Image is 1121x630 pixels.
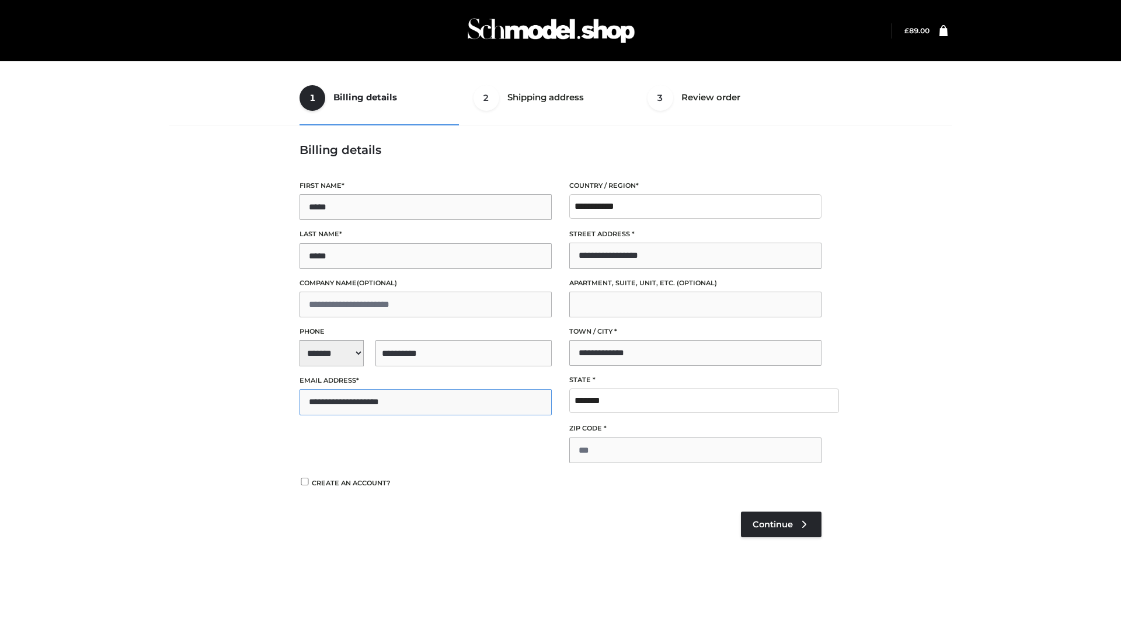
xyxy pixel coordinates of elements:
label: Town / City [569,326,821,337]
span: £ [904,26,909,35]
input: Create an account? [300,478,310,485]
h3: Billing details [300,143,821,157]
label: ZIP Code [569,423,821,434]
label: Apartment, suite, unit, etc. [569,278,821,289]
label: First name [300,180,552,191]
label: Phone [300,326,552,337]
a: Continue [741,512,821,537]
bdi: 89.00 [904,26,929,35]
label: Email address [300,375,552,386]
label: Company name [300,278,552,289]
img: Schmodel Admin 964 [464,8,639,54]
label: State [569,374,821,386]
span: Continue [753,519,793,530]
span: Create an account? [312,479,391,487]
label: Street address [569,229,821,240]
label: Country / Region [569,180,821,191]
a: £89.00 [904,26,929,35]
span: (optional) [357,279,397,287]
span: (optional) [677,279,717,287]
label: Last name [300,229,552,240]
